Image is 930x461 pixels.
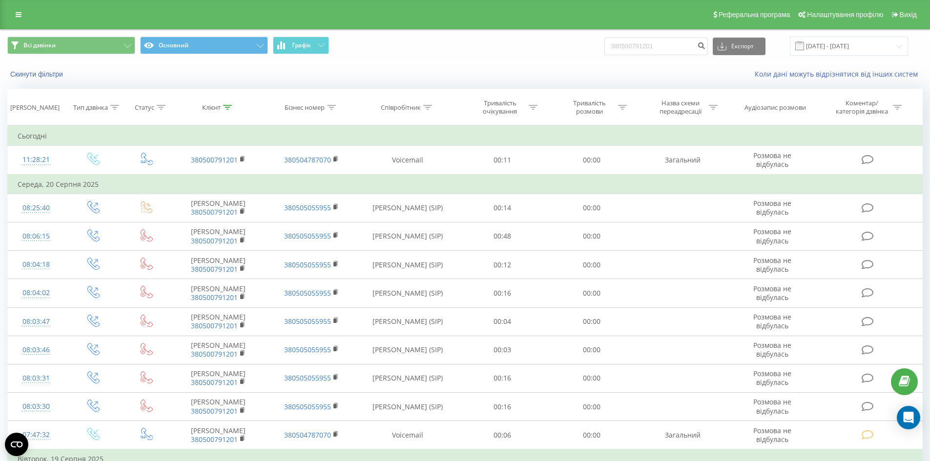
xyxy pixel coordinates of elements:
span: Реферальна програма [719,11,790,19]
div: Співробітник [381,103,421,112]
span: Розмова не відбулась [753,284,791,302]
a: 380505055955 [284,317,331,326]
span: Розмова не відбулась [753,256,791,274]
a: 380505055955 [284,402,331,411]
td: [PERSON_NAME] [172,307,265,336]
a: 380500791201 [191,349,238,359]
div: 08:06:15 [18,227,55,246]
div: Бізнес номер [285,103,325,112]
div: Статус [135,103,154,112]
div: 08:04:02 [18,283,55,302]
span: Всі дзвінки [23,41,56,49]
div: 08:25:40 [18,199,55,218]
span: Розмова не відбулась [753,227,791,245]
td: [PERSON_NAME] [172,336,265,364]
td: [PERSON_NAME] (SIP) [358,364,458,392]
td: Voicemail [358,421,458,450]
button: Скинути фільтри [7,70,68,79]
td: [PERSON_NAME] (SIP) [358,251,458,279]
a: 380504787070 [284,430,331,440]
div: 08:03:47 [18,312,55,331]
td: [PERSON_NAME] (SIP) [358,307,458,336]
div: 07:47:32 [18,425,55,444]
td: 00:48 [458,222,547,250]
span: Розмова не відбулась [753,199,791,217]
td: [PERSON_NAME] (SIP) [358,279,458,307]
td: [PERSON_NAME] (SIP) [358,393,458,421]
div: Коментар/категорія дзвінка [833,99,890,116]
a: 380505055955 [284,203,331,212]
div: Назва схеми переадресації [654,99,706,116]
span: Розмова не відбулась [753,341,791,359]
a: 380500791201 [191,207,238,217]
button: Всі дзвінки [7,37,135,54]
td: [PERSON_NAME] [172,251,265,279]
span: Налаштування профілю [807,11,883,19]
td: [PERSON_NAME] [172,279,265,307]
td: Загальний [636,421,729,450]
a: Коли дані можуть відрізнятися вiд інших систем [755,69,923,79]
td: [PERSON_NAME] (SIP) [358,222,458,250]
td: 00:16 [458,393,547,421]
a: 380500791201 [191,406,238,416]
a: 380505055955 [284,231,331,241]
td: 00:00 [547,251,637,279]
div: Тип дзвінка [73,103,108,112]
td: Voicemail [358,146,458,175]
td: Загальний [636,146,729,175]
td: 00:16 [458,364,547,392]
span: Розмова не відбулась [753,426,791,444]
div: Open Intercom Messenger [897,406,920,429]
div: 08:03:46 [18,341,55,360]
button: Експорт [713,38,765,55]
td: 00:00 [547,279,637,307]
div: Аудіозапис розмови [744,103,806,112]
a: 380500791201 [191,321,238,330]
td: [PERSON_NAME] [172,421,265,450]
a: 380500791201 [191,264,238,274]
td: [PERSON_NAME] (SIP) [358,336,458,364]
input: Пошук за номером [604,38,708,55]
td: 00:06 [458,421,547,450]
td: Середа, 20 Серпня 2025 [8,175,923,194]
a: 380500791201 [191,378,238,387]
div: Тривалість розмови [563,99,616,116]
td: [PERSON_NAME] (SIP) [358,194,458,222]
td: 00:00 [547,393,637,421]
div: Клієнт [202,103,221,112]
td: 00:16 [458,279,547,307]
span: Розмова не відбулась [753,397,791,415]
td: 00:00 [547,146,637,175]
a: 380500791201 [191,435,238,444]
span: Розмова не відбулась [753,369,791,387]
td: 00:00 [547,194,637,222]
a: 380500791201 [191,293,238,302]
div: [PERSON_NAME] [10,103,60,112]
div: 08:04:18 [18,255,55,274]
a: 380505055955 [284,260,331,269]
td: [PERSON_NAME] [172,222,265,250]
div: Тривалість очікування [474,99,526,116]
a: 380505055955 [284,373,331,382]
td: 00:11 [458,146,547,175]
span: Розмова не відбулась [753,151,791,169]
button: Графік [273,37,329,54]
a: 380505055955 [284,345,331,354]
a: 380500791201 [191,155,238,164]
span: Розмова не відбулась [753,312,791,330]
td: 00:00 [547,307,637,336]
button: Основний [140,37,268,54]
a: 380504787070 [284,155,331,164]
button: Open CMP widget [5,433,28,456]
a: 380505055955 [284,288,331,298]
td: 00:00 [547,364,637,392]
td: Сьогодні [8,126,923,146]
td: [PERSON_NAME] [172,194,265,222]
td: 00:00 [547,421,637,450]
td: 00:00 [547,222,637,250]
td: 00:12 [458,251,547,279]
span: Вихід [900,11,917,19]
a: 380500791201 [191,236,238,245]
div: 08:03:31 [18,369,55,388]
div: 11:28:21 [18,150,55,169]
